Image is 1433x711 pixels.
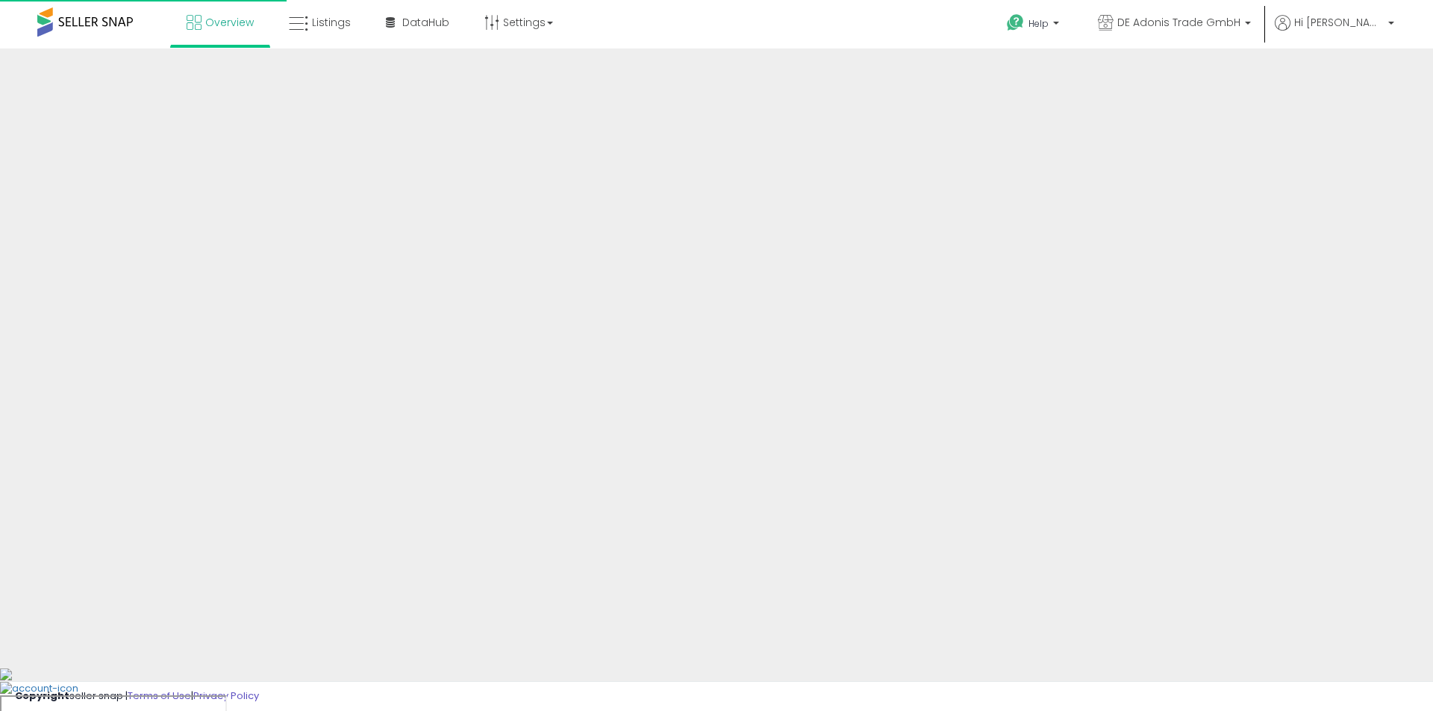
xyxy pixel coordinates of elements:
[205,15,254,30] span: Overview
[995,2,1074,48] a: Help
[1028,17,1049,30] span: Help
[1275,15,1394,48] a: Hi [PERSON_NAME]
[312,15,351,30] span: Listings
[402,15,449,30] span: DataHub
[1294,15,1384,30] span: Hi [PERSON_NAME]
[1006,13,1025,32] i: Get Help
[1117,15,1240,30] span: DE Adonis Trade GmbH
